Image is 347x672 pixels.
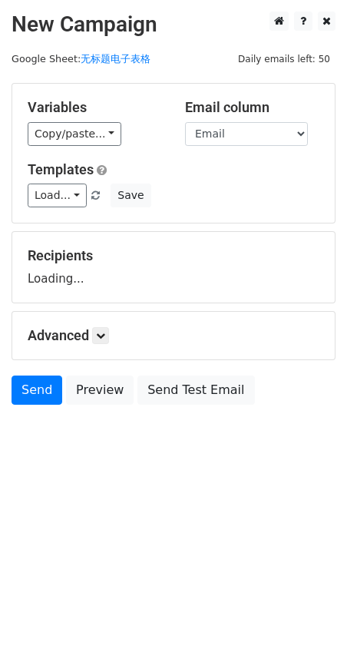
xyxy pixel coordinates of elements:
a: 无标题电子表格 [81,53,150,65]
h5: Variables [28,99,162,116]
span: Daily emails left: 50 [233,51,335,68]
div: Loading... [28,247,319,287]
small: Google Sheet: [12,53,150,65]
a: Load... [28,184,87,207]
a: Send Test Email [137,376,254,405]
h5: Email column [185,99,319,116]
a: Send [12,376,62,405]
a: Daily emails left: 50 [233,53,335,65]
a: Templates [28,161,94,177]
a: Preview [66,376,134,405]
h5: Recipients [28,247,319,264]
button: Save [111,184,150,207]
h2: New Campaign [12,12,335,38]
h5: Advanced [28,327,319,344]
a: Copy/paste... [28,122,121,146]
